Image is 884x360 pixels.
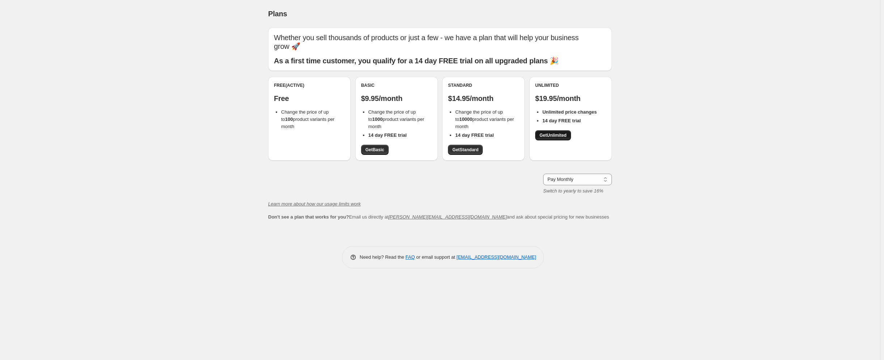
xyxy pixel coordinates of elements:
[540,132,567,138] span: Get Unlimited
[268,10,287,18] span: Plans
[415,254,457,260] span: or email support at
[389,214,507,220] a: [PERSON_NAME][EMAIL_ADDRESS][DOMAIN_NAME]
[365,147,384,153] span: Get Basic
[448,94,519,103] p: $14.95/month
[361,94,432,103] p: $9.95/month
[457,254,536,260] a: [EMAIL_ADDRESS][DOMAIN_NAME]
[406,254,415,260] a: FAQ
[285,117,293,122] b: 100
[281,109,334,129] span: Change the price of up to product variants per month
[361,145,389,155] a: GetBasic
[535,94,606,103] p: $19.95/month
[535,82,606,88] div: Unlimited
[274,33,606,51] p: Whether you sell thousands of products or just a few - we have a plan that will help your busines...
[274,57,559,65] b: As a first time customer, you qualify for a 14 day FREE trial on all upgraded plans 🎉
[455,109,514,129] span: Change the price of up to product variants per month
[274,82,345,88] div: Free (Active)
[361,82,432,88] div: Basic
[448,145,483,155] a: GetStandard
[542,118,581,123] b: 14 day FREE trial
[448,82,519,88] div: Standard
[455,132,494,138] b: 14 day FREE trial
[372,117,383,122] b: 1000
[360,254,406,260] span: Need help? Read the
[535,130,571,140] a: GetUnlimited
[268,201,361,207] a: Learn more about how our usage limits work
[368,132,407,138] b: 14 day FREE trial
[368,109,424,129] span: Change the price of up to product variants per month
[452,147,478,153] span: Get Standard
[268,214,349,220] b: Don't see a plan that works for you?
[274,94,345,103] p: Free
[543,188,603,194] i: Switch to yearly to save 16%
[542,109,597,115] b: Unlimited price changes
[459,117,472,122] b: 10000
[268,214,609,220] span: Email us directly at and ask about special pricing for new businesses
